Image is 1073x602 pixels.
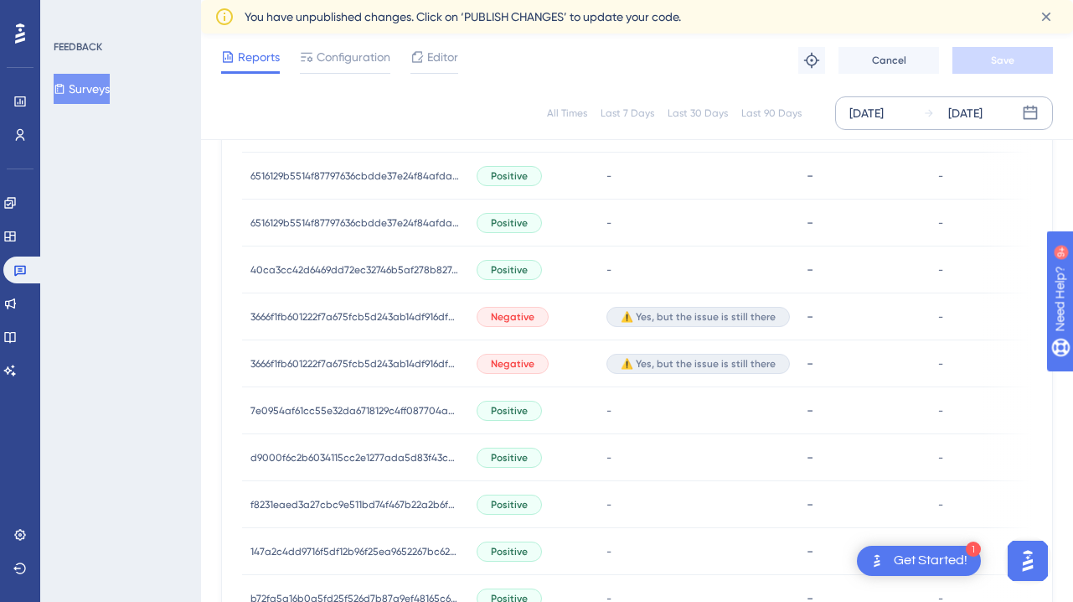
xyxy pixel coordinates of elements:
div: - [807,355,921,371]
span: f8231eaed3a27cbc9e511bd74f467b22a2b6fdffd355742eee5527c870fda2c8 [250,498,460,511]
div: Open Get Started! checklist, remaining modules: 1 [857,546,981,576]
div: 9+ [114,8,124,22]
span: - [606,169,611,183]
span: - [938,357,943,371]
span: Negative [491,357,534,371]
div: 1 [966,542,981,557]
span: Positive [491,545,528,558]
div: - [807,168,921,184]
span: Positive [491,263,528,277]
button: Save [952,47,1053,74]
button: Surveys [54,74,110,104]
button: Cancel [838,47,939,74]
span: Need Help? [39,4,105,24]
span: Configuration [317,47,390,67]
span: 7e0954af61cc55e32da6718129c4ff087704a4545414caad94dfcde262e4eefb [250,404,460,418]
div: - [807,402,921,418]
span: - [606,404,611,418]
span: Positive [491,451,528,464]
span: - [938,216,943,230]
img: launcher-image-alternative-text [867,551,887,571]
span: ⚠️ Yes, but the issue is still there [621,357,776,371]
span: You have unpublished changes. Click on ‘PUBLISH CHANGES’ to update your code. [245,7,681,27]
iframe: UserGuiding AI Assistant Launcher [1003,536,1053,586]
span: - [938,310,943,324]
span: Positive [491,216,528,230]
span: - [606,216,611,230]
span: Reports [238,47,280,67]
div: [DATE] [849,103,884,123]
span: 3666f1fb601222f7a675fcb5d243ab14df916df8edde0bc7b38557649ad0e97c [250,357,460,371]
span: - [606,545,611,558]
span: Editor [427,47,458,67]
span: - [606,451,611,464]
div: All Times [547,106,587,120]
div: - [807,309,921,324]
div: - [807,543,921,559]
div: - [807,215,921,231]
span: Positive [491,404,528,418]
div: Last 30 Days [668,106,728,120]
div: Last 90 Days [741,106,802,120]
div: Last 7 Days [601,106,654,120]
div: FEEDBACK [54,40,102,54]
div: - [807,496,921,512]
span: 147a2c4dd9716f5df12b96f25ea9652267bc624b52db13bf9b3fed461230bc4e [250,545,460,558]
span: d9000f6c2b6034115cc2e1277ada5d83f43ca2b42c2134e56c853010548c1731 [250,451,460,464]
span: ⚠️ Yes, but the issue is still there [621,310,776,324]
span: - [938,404,943,418]
div: - [807,449,921,465]
div: [DATE] [948,103,983,123]
span: Cancel [872,54,906,67]
div: - [807,262,921,278]
span: Save [991,54,1014,67]
span: - [938,498,943,511]
span: 6516129b5514f87797636cbdde37e24f84afdacffe6d6283910c974887ad321c [250,169,460,183]
span: - [938,545,943,558]
span: Positive [491,169,528,183]
span: Positive [491,498,528,511]
span: 6516129b5514f87797636cbdde37e24f84afdacffe6d6283910c974887ad321c [250,216,460,230]
div: Get Started! [894,552,967,570]
span: Negative [491,310,534,324]
span: 3666f1fb601222f7a675fcb5d243ab14df916df8edde0bc7b38557649ad0e97c [250,310,460,324]
span: - [938,169,943,183]
span: - [938,451,943,464]
span: - [938,263,943,277]
span: - [606,263,611,277]
span: 40ca3cc42d6469dd72ec32746b5af278b8274874782fc908f36c57f0d2f6637a [250,263,460,277]
span: - [606,498,611,511]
